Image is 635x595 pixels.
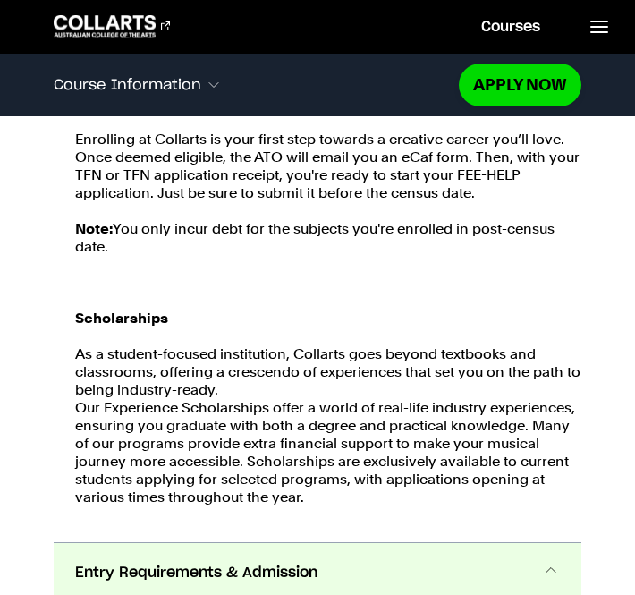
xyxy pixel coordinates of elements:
a: Apply Now [459,64,581,106]
p: Enrolling at Collarts is your first step towards a creative career you’ll love. Once deemed eligi... [75,131,580,202]
button: Course Information [54,66,458,104]
p: You only incur debt for the subjects you're enrolled in post-census date. [75,220,580,256]
strong: Note: [75,220,113,237]
p: As a student-focused institution, Collarts goes beyond textbooks and classrooms, offering a cresc... [75,345,580,506]
strong: Scholarships [75,310,168,327]
span: Course Information [54,77,201,93]
div: Go to homepage [54,15,170,37]
span: Entry Requirements & Admission [75,562,317,583]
